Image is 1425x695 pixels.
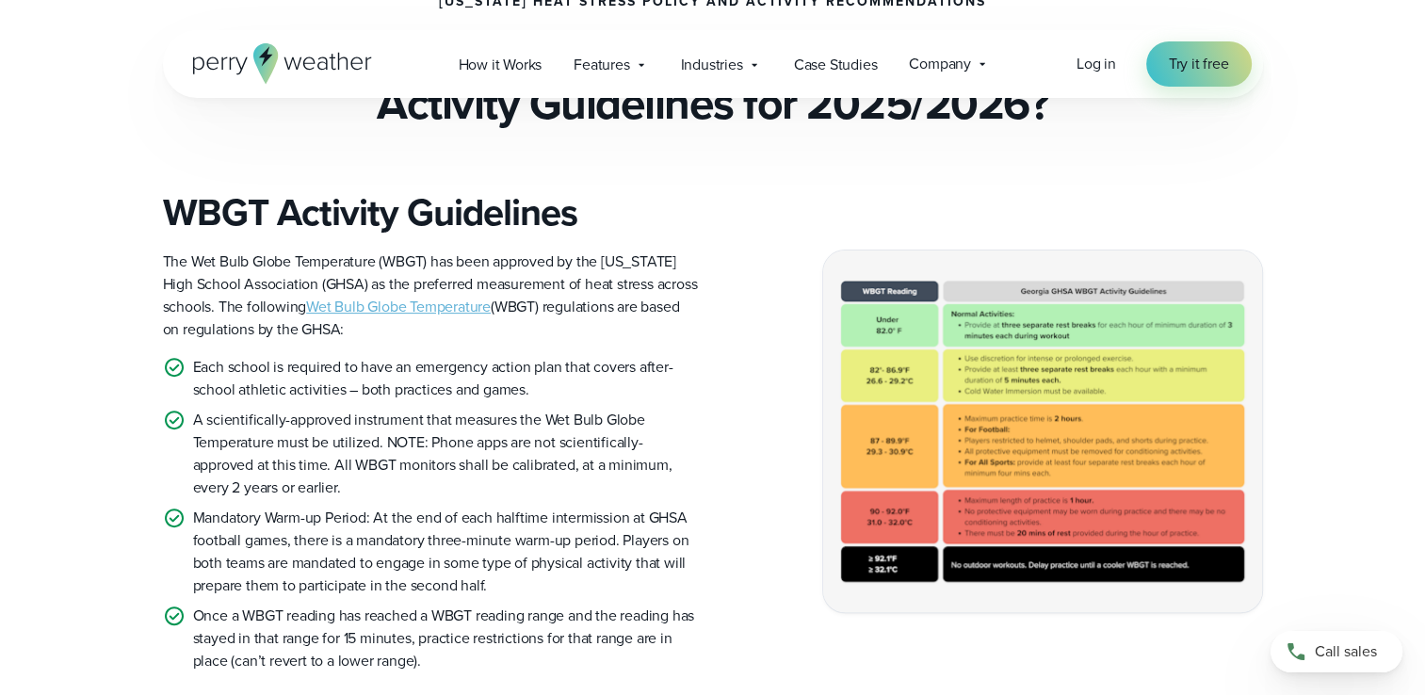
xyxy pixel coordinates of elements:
[443,45,559,84] a: How it Works
[574,54,629,76] span: Features
[1315,640,1377,663] span: Call sales
[193,409,698,499] p: A scientifically-approved instrument that measures the Wet Bulb Globe Temperature must be utilize...
[163,190,698,235] h3: WBGT Activity Guidelines
[193,605,698,672] p: Once a WBGT reading has reached a WBGT reading range and the reading has stayed in that range for...
[794,54,878,76] span: Case Studies
[681,54,743,76] span: Industries
[1077,53,1116,74] span: Log in
[778,45,894,84] a: Case Studies
[823,251,1262,611] img: Georgia GHSA WBGT Guidelines
[193,507,698,597] p: Mandatory Warm-up Period: At the end of each halftime intermission at GHSA football games, there ...
[1271,631,1402,672] a: Call sales
[163,24,1263,130] h2: What are the GHSA Heat Stress Activity Guidelines for 2025/2026?
[459,54,542,76] span: How it Works
[193,356,698,401] p: Each school is required to have an emergency action plan that covers after-school athletic activi...
[1169,53,1229,75] span: Try it free
[163,251,698,341] p: The Wet Bulb Globe Temperature (WBGT) has been approved by the [US_STATE] High School Association...
[306,296,491,317] a: Wet Bulb Globe Temperature
[909,53,971,75] span: Company
[1146,41,1252,87] a: Try it free
[1077,53,1116,75] a: Log in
